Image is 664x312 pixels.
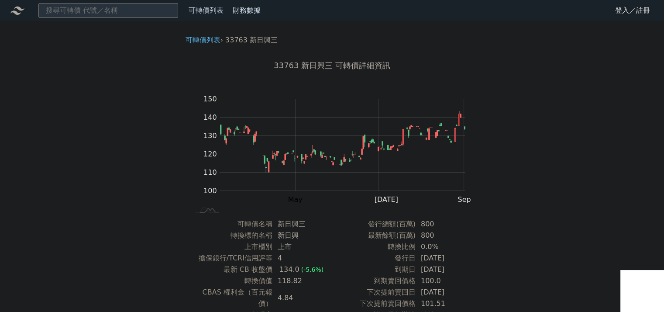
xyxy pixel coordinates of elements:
tspan: [DATE] [375,195,398,204]
td: 101.51 [416,298,475,309]
td: 擔保銀行/TCRI信用評等 [189,253,272,264]
td: 發行日 [332,253,416,264]
td: 下次提前賣回價格 [332,298,416,309]
h1: 33763 新日興三 可轉債詳細資訊 [179,59,486,72]
td: CBAS 權利金（百元報價） [189,287,272,309]
div: 聊天小工具 [620,270,664,312]
td: [DATE] [416,264,475,275]
tspan: Sep [458,195,471,204]
td: 到期賣回價格 [332,275,416,287]
li: 33763 新日興三 [225,35,278,45]
tspan: 110 [203,168,217,177]
a: 可轉債列表 [186,36,220,44]
td: 轉換價值 [189,275,272,287]
td: [DATE] [416,253,475,264]
tspan: 150 [203,95,217,103]
a: 財務數據 [233,6,261,14]
td: 上市櫃別 [189,241,272,253]
td: 最新餘額(百萬) [332,230,416,241]
td: 0.0% [416,241,475,253]
li: › [186,35,223,45]
td: 下次提前賣回日 [332,287,416,298]
td: 轉換標的名稱 [189,230,272,241]
tspan: 120 [203,150,217,158]
iframe: Chat Widget [620,270,664,312]
tspan: May [288,195,303,204]
td: [DATE] [416,287,475,298]
input: 搜尋可轉債 代號／名稱 [38,3,178,18]
td: 轉換比例 [332,241,416,253]
td: 最新 CB 收盤價 [189,264,272,275]
a: 登入／註冊 [608,3,657,17]
td: 118.82 [272,275,332,287]
td: 800 [416,218,475,230]
tspan: 100 [203,187,217,195]
td: 4.84 [272,287,332,309]
td: 新日興三 [272,218,332,230]
g: Chart [199,95,478,204]
td: 新日興 [272,230,332,241]
td: 可轉債名稱 [189,218,272,230]
td: 100.0 [416,275,475,287]
td: 到期日 [332,264,416,275]
div: 134.0 [278,264,301,275]
tspan: 140 [203,113,217,121]
span: (-5.6%) [301,266,324,273]
td: 發行總額(百萬) [332,218,416,230]
a: 可轉債列表 [189,6,224,14]
td: 800 [416,230,475,241]
td: 4 [272,253,332,264]
td: 上市 [272,241,332,253]
tspan: 130 [203,132,217,140]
